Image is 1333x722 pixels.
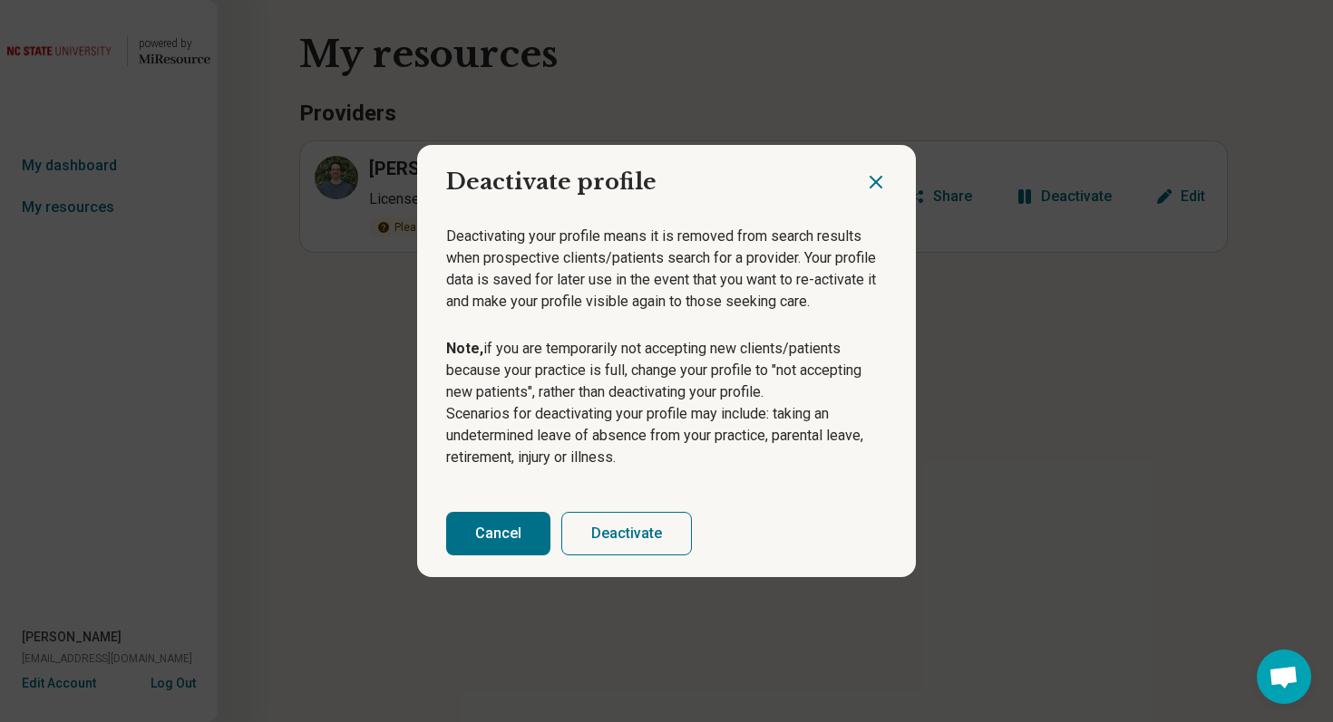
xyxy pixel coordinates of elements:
[446,338,887,403] p: if you are temporarily not accepting new clients/patients because your practice is full, change y...
[865,171,887,193] button: Close dialog
[446,512,550,555] button: Cancel
[417,145,865,205] h2: Deactivate profile
[446,340,483,357] b: Note,
[446,226,887,313] p: Deactivating your profile means it is removed from search results when prospective clients/patien...
[561,512,692,555] button: Deactivate
[446,403,887,468] p: Scenarios for deactivating your profile may include: taking an undetermined leave of absence from...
